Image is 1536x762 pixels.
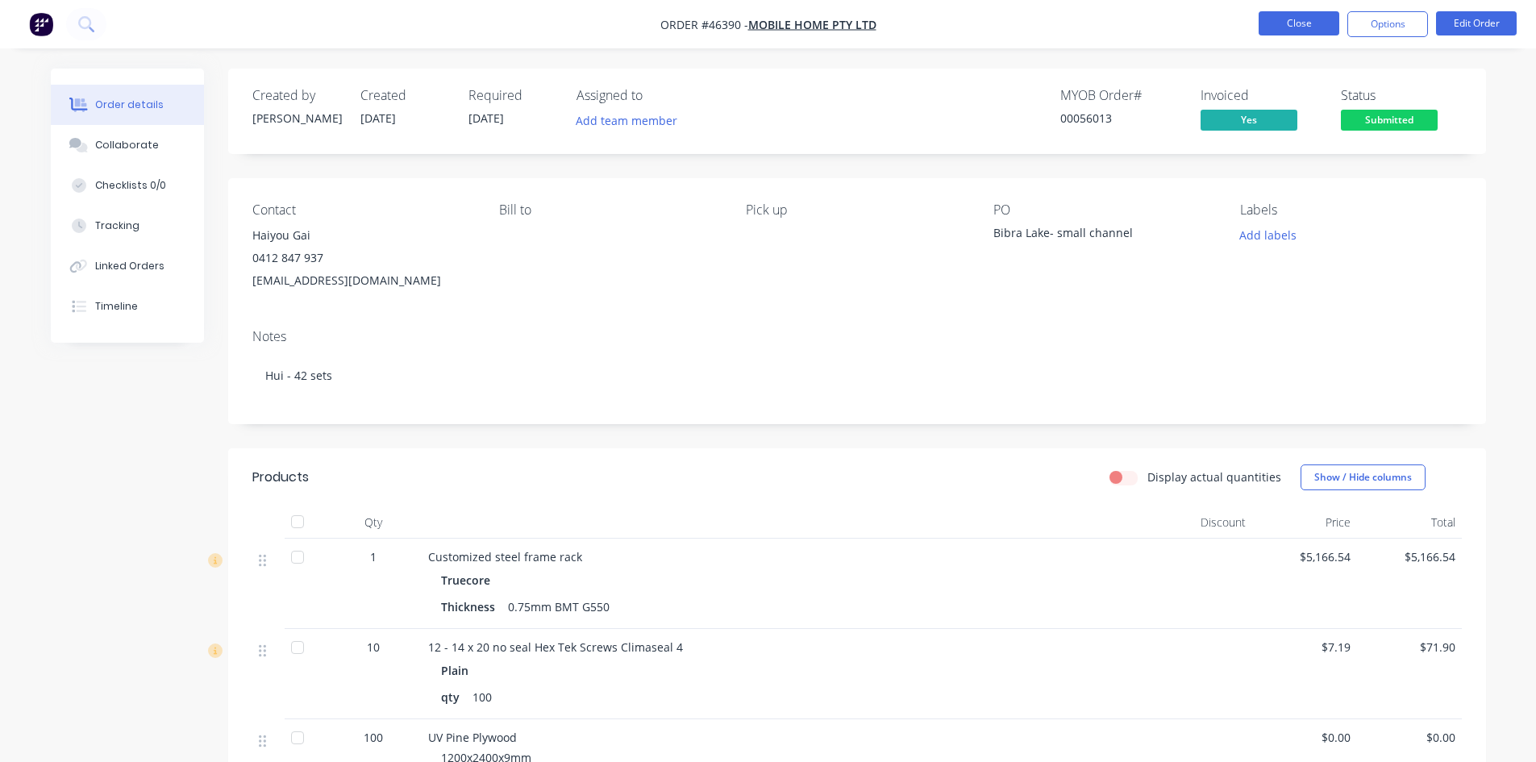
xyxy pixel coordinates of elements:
[1341,110,1438,130] span: Submitted
[1231,224,1305,246] button: Add labels
[499,202,720,218] div: Bill to
[360,110,396,126] span: [DATE]
[577,110,686,131] button: Add team member
[567,110,685,131] button: Add team member
[252,110,341,127] div: [PERSON_NAME]
[252,224,473,247] div: Haiyou Gai
[51,286,204,327] button: Timeline
[1259,11,1339,35] button: Close
[441,595,502,618] div: Thickness
[746,202,967,218] div: Pick up
[428,549,582,564] span: Customized steel frame rack
[993,202,1214,218] div: PO
[441,568,497,592] div: Truecore
[1259,729,1351,746] span: $0.00
[252,88,341,103] div: Created by
[95,219,139,233] div: Tracking
[577,88,738,103] div: Assigned to
[468,88,557,103] div: Required
[29,12,53,36] img: Factory
[252,269,473,292] div: [EMAIL_ADDRESS][DOMAIN_NAME]
[95,138,159,152] div: Collaborate
[95,178,166,193] div: Checklists 0/0
[360,88,449,103] div: Created
[1347,11,1428,37] button: Options
[1060,110,1181,127] div: 00056013
[1147,506,1252,539] div: Discount
[325,506,422,539] div: Qty
[1060,88,1181,103] div: MYOB Order #
[1363,729,1455,746] span: $0.00
[95,98,164,112] div: Order details
[993,224,1195,247] div: Bibra Lake- small channel
[468,110,504,126] span: [DATE]
[441,685,466,709] div: qty
[1357,506,1462,539] div: Total
[1147,468,1281,485] label: Display actual quantities
[1363,639,1455,656] span: $71.90
[1436,11,1517,35] button: Edit Order
[51,165,204,206] button: Checklists 0/0
[370,548,377,565] span: 1
[252,329,1462,344] div: Notes
[51,246,204,286] button: Linked Orders
[502,595,616,618] div: 0.75mm BMT G550
[252,224,473,292] div: Haiyou Gai0412 847 937[EMAIL_ADDRESS][DOMAIN_NAME]
[252,202,473,218] div: Contact
[441,659,475,682] div: Plain
[1201,110,1297,130] span: Yes
[1201,88,1322,103] div: Invoiced
[51,85,204,125] button: Order details
[428,639,683,655] span: 12 - 14 x 20 no seal Hex Tek Screws Climaseal 4
[466,685,498,709] div: 100
[428,730,517,745] span: UV Pine Plywood
[364,729,383,746] span: 100
[1240,202,1461,218] div: Labels
[660,17,748,32] span: Order #46390 -
[51,206,204,246] button: Tracking
[1301,464,1426,490] button: Show / Hide columns
[252,468,309,487] div: Products
[1341,110,1438,134] button: Submitted
[252,351,1462,400] div: Hui - 42 sets
[252,247,473,269] div: 0412 847 937
[1363,548,1455,565] span: $5,166.54
[95,299,138,314] div: Timeline
[95,259,164,273] div: Linked Orders
[1259,639,1351,656] span: $7.19
[748,17,876,32] a: Mobile Home Pty Ltd
[1252,506,1357,539] div: Price
[1259,548,1351,565] span: $5,166.54
[1341,88,1462,103] div: Status
[51,125,204,165] button: Collaborate
[367,639,380,656] span: 10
